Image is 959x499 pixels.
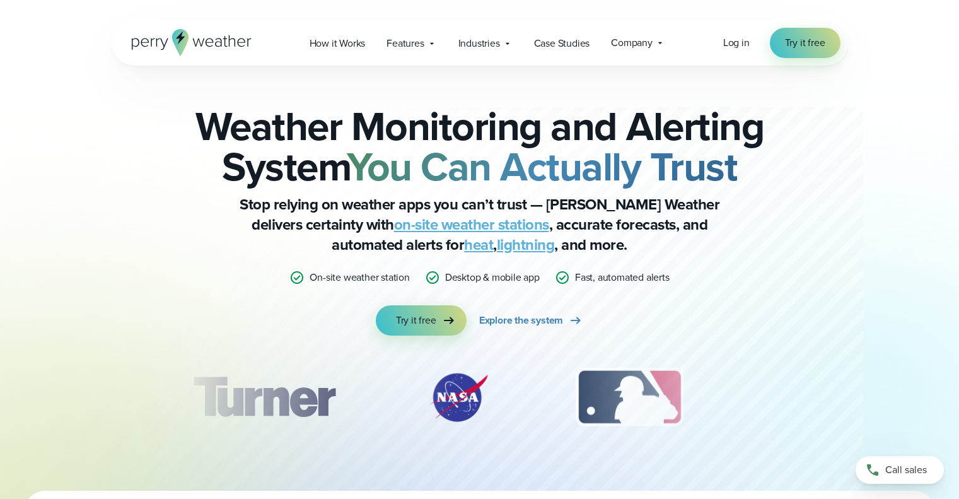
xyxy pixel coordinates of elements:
[175,106,785,187] h2: Weather Monitoring and Alerting System
[347,137,737,196] strong: You Can Actually Trust
[575,270,670,285] p: Fast, automated alerts
[770,28,840,58] a: Try it free
[310,270,409,285] p: On-site weather station
[445,270,540,285] p: Desktop & mobile app
[723,35,750,50] a: Log in
[175,366,785,435] div: slideshow
[376,305,467,336] a: Try it free
[523,30,601,56] a: Case Studies
[611,35,653,50] span: Company
[174,366,353,429] div: 1 of 12
[228,194,732,255] p: Stop relying on weather apps you can’t trust — [PERSON_NAME] Weather delivers certainty with , ac...
[885,462,927,478] span: Call sales
[785,35,825,50] span: Try it free
[387,36,424,51] span: Features
[396,313,436,328] span: Try it free
[174,366,353,429] img: Turner-Construction_1.svg
[299,30,376,56] a: How it Works
[757,366,857,429] div: 4 of 12
[563,366,696,429] div: 3 of 12
[414,366,503,429] img: NASA.svg
[464,233,493,256] a: heat
[563,366,696,429] img: MLB.svg
[497,233,555,256] a: lightning
[458,36,500,51] span: Industries
[856,456,944,484] a: Call sales
[757,366,857,429] img: PGA.svg
[394,213,549,236] a: on-site weather stations
[479,305,583,336] a: Explore the system
[414,366,503,429] div: 2 of 12
[534,36,590,51] span: Case Studies
[310,36,366,51] span: How it Works
[479,313,563,328] span: Explore the system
